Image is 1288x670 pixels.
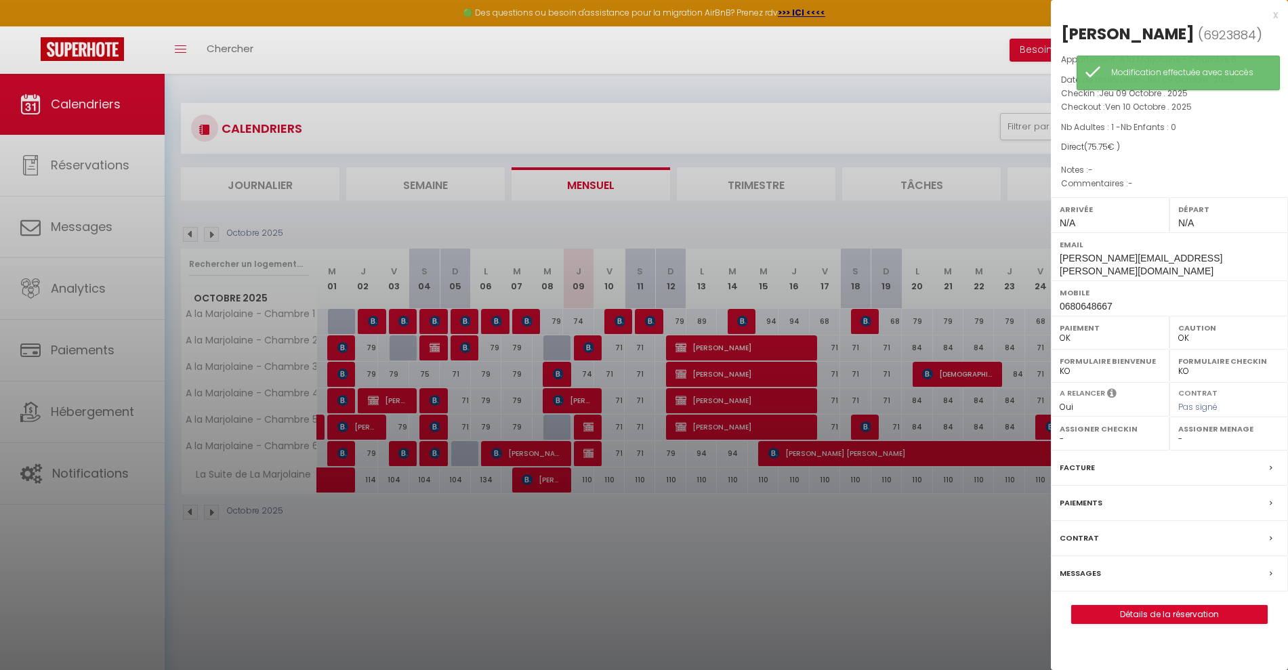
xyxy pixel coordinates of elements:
span: Pas signé [1178,401,1218,413]
label: Caution [1178,321,1279,335]
label: Départ [1178,203,1279,216]
span: N/A [1060,217,1075,228]
a: Détails de la réservation [1072,606,1267,623]
label: Paiements [1060,496,1102,510]
label: Arrivée [1060,203,1161,216]
div: x [1051,7,1278,23]
span: A la Marjolaine - Chambre 6 [1119,54,1237,65]
label: Email [1060,238,1279,251]
label: Messages [1060,566,1101,581]
span: - [1088,164,1093,175]
span: ( ) [1198,25,1262,44]
p: Date de réservation : [1061,73,1278,87]
label: Formulaire Checkin [1178,354,1279,368]
label: Facture [1060,461,1095,475]
label: Assigner Checkin [1060,422,1161,436]
label: A relancer [1060,388,1105,399]
span: 6923884 [1203,26,1256,43]
div: [PERSON_NAME] [1061,23,1194,45]
label: Contrat [1178,388,1218,396]
p: Appartement : [1061,53,1278,66]
span: Jeu 09 Octobre . 2025 [1099,87,1188,99]
label: Assigner Menage [1178,422,1279,436]
button: Détails de la réservation [1071,605,1268,624]
p: Notes : [1061,163,1278,177]
p: Checkin : [1061,87,1278,100]
span: 0680648667 [1060,301,1113,312]
span: Ven 10 Octobre . 2025 [1105,101,1192,112]
span: - [1128,177,1133,189]
label: Contrat [1060,531,1099,545]
div: Modification effectuée avec succès [1111,66,1266,79]
i: Sélectionner OUI si vous souhaiter envoyer les séquences de messages post-checkout [1107,388,1117,402]
label: Mobile [1060,286,1279,299]
span: ( € ) [1084,141,1120,152]
label: Paiement [1060,321,1161,335]
p: Checkout : [1061,100,1278,114]
span: 75.75 [1087,141,1108,152]
span: Nb Enfants : 0 [1121,121,1176,133]
div: Direct [1061,141,1278,154]
label: Formulaire Bienvenue [1060,354,1161,368]
span: N/A [1178,217,1194,228]
span: Nb Adultes : 1 - [1061,121,1176,133]
p: Commentaires : [1061,177,1278,190]
span: [PERSON_NAME][EMAIL_ADDRESS][PERSON_NAME][DOMAIN_NAME] [1060,253,1222,276]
